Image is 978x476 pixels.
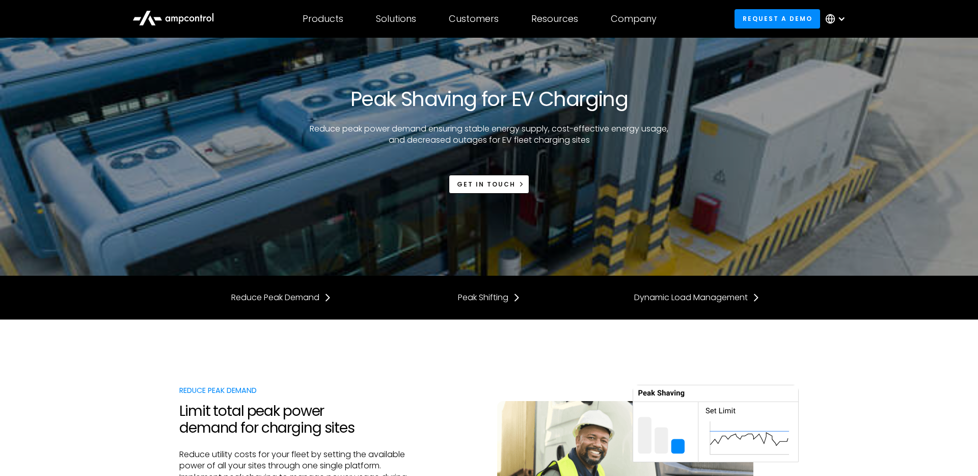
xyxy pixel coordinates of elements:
div: Reduce Peak Demand [231,292,319,303]
a: Request a demo [735,9,820,28]
div: Products [303,13,343,24]
p: Reduce peak power demand ensuring stable energy supply, cost-effective energy usage, and decrease... [303,123,675,146]
h2: Limit total peak power demand for charging sites [179,403,421,437]
a: Dynamic Load Management [634,292,760,303]
div: Reduce Peak Demand [179,385,421,396]
div: Customers [449,13,499,24]
div: Dynamic Load Management [634,292,748,303]
div: Get in touch [457,180,515,189]
a: Peak Shifting [458,292,521,303]
h1: Peak Shaving for EV Charging [350,87,628,111]
div: Solutions [376,13,416,24]
div: Company [611,13,657,24]
div: Resources [531,13,578,24]
a: Reduce Peak Demand [231,292,332,303]
div: Peak Shifting [458,292,508,303]
a: Get in touch [449,175,529,194]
